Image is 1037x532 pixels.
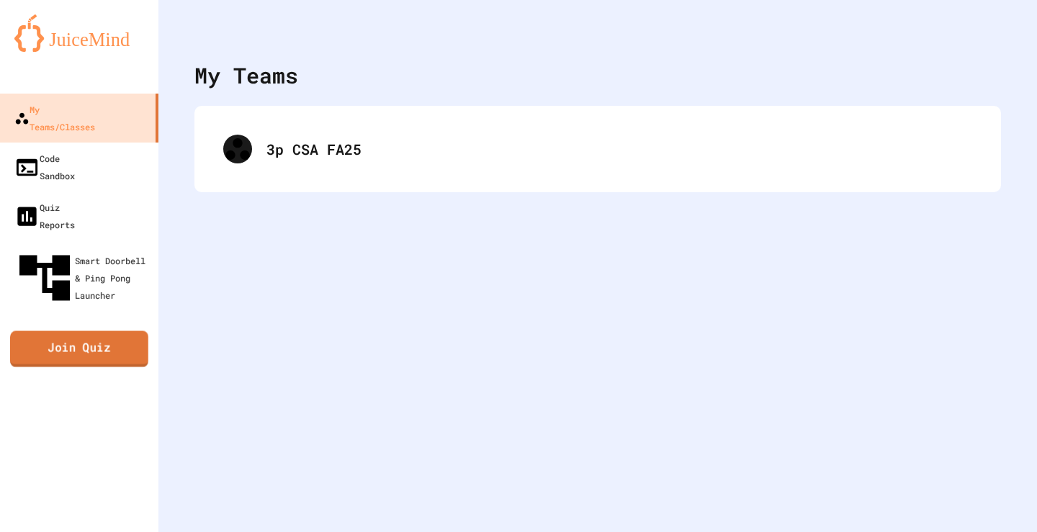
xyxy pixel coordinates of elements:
[10,331,148,367] a: Join Quiz
[14,199,75,233] div: Quiz Reports
[194,59,298,91] div: My Teams
[14,150,75,184] div: Code Sandbox
[209,120,987,178] div: 3p CSA FA25
[14,248,153,308] div: Smart Doorbell & Ping Pong Launcher
[266,138,972,160] div: 3p CSA FA25
[14,14,144,52] img: logo-orange.svg
[14,101,95,135] div: My Teams/Classes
